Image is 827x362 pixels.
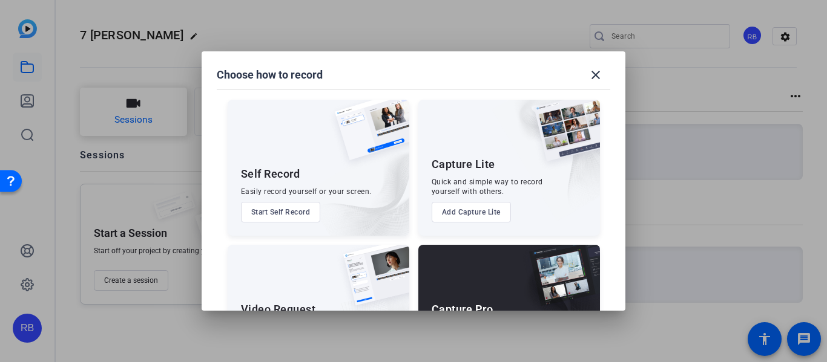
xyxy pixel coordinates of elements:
mat-icon: close [588,68,603,82]
div: Self Record [241,167,300,181]
div: Easily record yourself or your screen. [241,187,372,196]
img: embarkstudio-self-record.png [304,126,409,236]
button: Start Self Record [241,202,321,222]
div: Quick and simple way to record yourself with others. [432,177,543,196]
button: Add Capture Lite [432,202,511,222]
h1: Choose how to record [217,68,323,82]
img: self-record.png [326,100,409,172]
img: ugc-content.png [334,245,409,318]
div: Video Request [241,302,316,317]
div: Capture Lite [432,157,495,172]
img: capture-pro.png [520,245,600,318]
img: capture-lite.png [525,100,600,173]
div: Capture Pro [432,302,493,317]
img: embarkstudio-capture-lite.png [492,100,600,221]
